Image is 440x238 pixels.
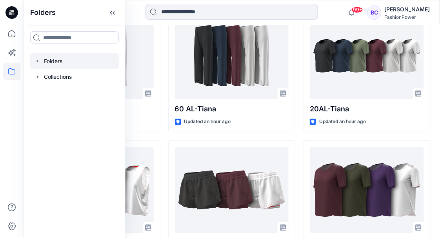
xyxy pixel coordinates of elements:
a: 31056000 - 20RL-Rin [310,147,424,233]
p: Updated an hour ago [184,118,231,126]
p: Updated an hour ago [319,118,366,126]
span: 99+ [351,7,363,13]
div: [PERSON_NAME] [385,5,430,14]
a: 31062000 - 61RL-Rae [175,147,289,233]
div: FashionPower [385,14,430,20]
div: BC [367,5,382,20]
p: 20AL-Tiana [310,104,424,115]
a: 20AL-Tiana [310,13,424,99]
a: 60 AL-Tiana [175,13,289,99]
p: 60 AL-Tiana [175,104,289,115]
